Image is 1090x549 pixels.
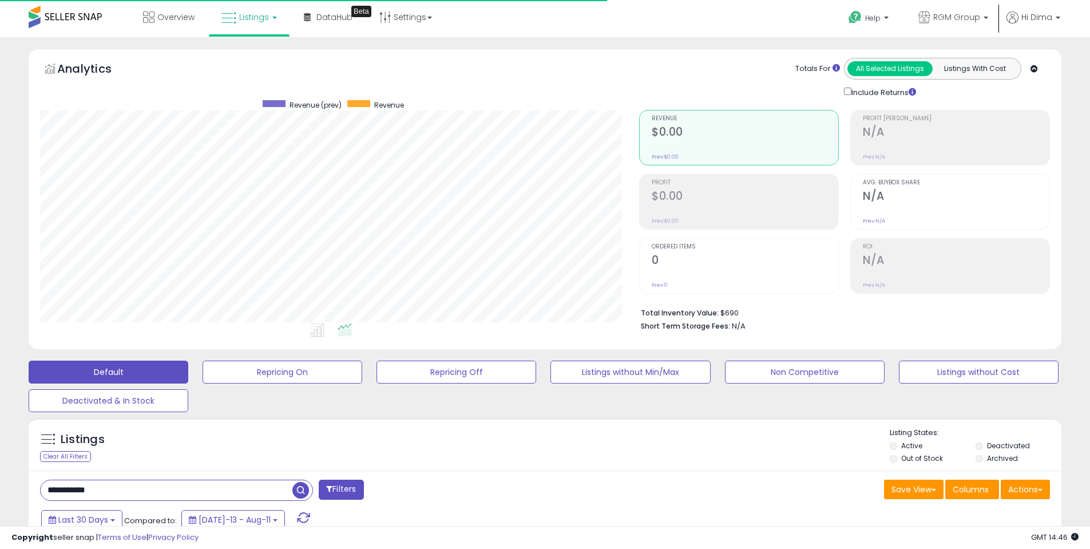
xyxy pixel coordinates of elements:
[29,389,188,412] button: Deactivated & In Stock
[124,515,177,526] span: Compared to:
[239,11,269,23] span: Listings
[652,244,838,250] span: Ordered Items
[839,2,900,37] a: Help
[148,532,199,543] a: Privacy Policy
[641,305,1041,319] li: $690
[863,125,1049,141] h2: N/A
[157,11,195,23] span: Overview
[725,361,885,384] button: Non Competitive
[40,451,91,462] div: Clear All Filters
[641,308,719,318] b: Total Inventory Value:
[652,180,838,186] span: Profit
[61,432,105,448] h5: Listings
[652,254,838,269] h2: 0
[374,100,404,110] span: Revenue
[945,480,999,499] button: Columns
[652,153,679,160] small: Prev: $0.00
[550,361,710,384] button: Listings without Min/Max
[652,125,838,141] h2: $0.00
[953,484,989,495] span: Columns
[847,61,933,76] button: All Selected Listings
[203,361,362,384] button: Repricing On
[835,85,930,98] div: Include Returns
[57,61,134,80] h5: Analytics
[11,532,53,543] strong: Copyright
[863,189,1049,205] h2: N/A
[863,254,1049,269] h2: N/A
[1021,11,1052,23] span: Hi Dima
[899,361,1059,384] button: Listings without Cost
[58,514,108,526] span: Last 30 Days
[863,282,885,289] small: Prev: N/A
[652,218,679,224] small: Prev: $0.00
[987,441,1030,451] label: Deactivated
[863,218,885,224] small: Prev: N/A
[652,282,668,289] small: Prev: 0
[933,11,980,23] span: RGM Group
[848,10,862,25] i: Get Help
[863,180,1049,186] span: Avg. Buybox Share
[199,514,271,526] span: [DATE]-13 - Aug-11
[865,13,881,23] span: Help
[652,116,838,122] span: Revenue
[11,532,199,543] div: seller snap | |
[351,6,371,17] div: Tooltip anchor
[98,532,146,543] a: Terms of Use
[901,453,943,463] label: Out of Stock
[890,428,1061,439] p: Listing States:
[987,453,1018,463] label: Archived
[1001,480,1050,499] button: Actions
[901,441,922,451] label: Active
[1031,532,1079,543] span: 2025-09-12 14:46 GMT
[884,480,944,499] button: Save View
[932,61,1017,76] button: Listings With Cost
[863,153,885,160] small: Prev: N/A
[29,361,188,384] button: Default
[863,244,1049,250] span: ROI
[652,189,838,205] h2: $0.00
[290,100,342,110] span: Revenue (prev)
[181,510,285,530] button: [DATE]-13 - Aug-11
[319,480,363,500] button: Filters
[41,510,122,530] button: Last 30 Days
[641,321,730,331] b: Short Term Storage Fees:
[863,116,1049,122] span: Profit [PERSON_NAME]
[316,11,352,23] span: DataHub
[795,64,840,74] div: Totals For
[376,361,536,384] button: Repricing Off
[1006,11,1060,37] a: Hi Dima
[732,321,746,331] span: N/A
